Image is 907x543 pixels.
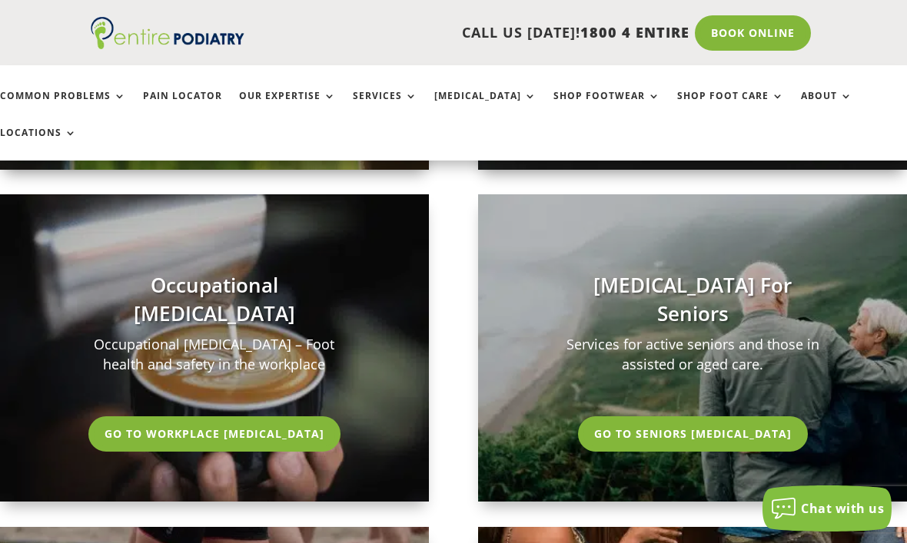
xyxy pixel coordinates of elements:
p: Services for active seniors and those in assisted or aged care. [555,335,830,374]
a: Shop Footwear [553,91,660,124]
a: [MEDICAL_DATA] [434,91,537,124]
a: About [801,91,852,124]
span: Chat with us [801,500,884,517]
span: 1800 4 ENTIRE [580,23,689,41]
button: Chat with us [762,485,892,531]
a: Services [353,91,417,124]
a: Entire Podiatry [91,37,244,52]
p: Occupational [MEDICAL_DATA] – Foot health and safety in the workplace [77,335,352,374]
a: Book Online [695,15,811,51]
p: CALL US [DATE]! [251,23,689,43]
a: Pain Locator [143,91,222,124]
h3: Occupational [MEDICAL_DATA] [77,271,352,335]
img: logo (1) [91,17,244,49]
a: Go To Workplace [MEDICAL_DATA] [88,416,341,452]
h3: [MEDICAL_DATA] For Seniors [555,271,830,335]
a: Shop Foot Care [677,91,784,124]
a: Go To Seniors [MEDICAL_DATA] [578,416,808,452]
a: Our Expertise [239,91,336,124]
